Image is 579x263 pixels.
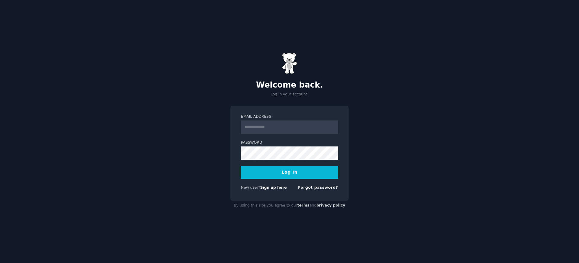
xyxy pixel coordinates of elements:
div: By using this site you agree to our and [230,201,349,210]
h2: Welcome back. [230,80,349,90]
a: Forgot password? [298,185,338,190]
button: Log In [241,166,338,179]
img: Gummy Bear [282,53,297,74]
a: terms [297,203,309,207]
label: Email Address [241,114,338,120]
a: Sign up here [260,185,287,190]
label: Password [241,140,338,146]
span: New user? [241,185,260,190]
a: privacy policy [316,203,345,207]
p: Log in your account. [230,92,349,97]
